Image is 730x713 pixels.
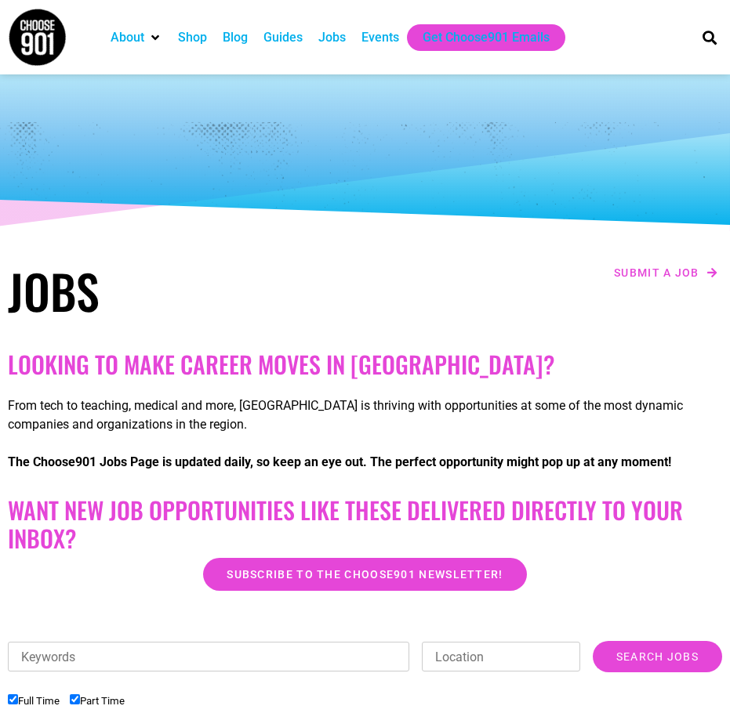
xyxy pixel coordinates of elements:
h2: Looking to make career moves in [GEOGRAPHIC_DATA]? [8,350,722,378]
input: Location [422,642,580,671]
p: From tech to teaching, medical and more, [GEOGRAPHIC_DATA] is thriving with opportunities at some... [8,396,722,434]
input: Keywords [8,642,409,671]
input: Search Jobs [593,641,722,672]
label: Part Time [70,695,125,707]
div: Search [696,24,722,50]
a: Guides [263,28,303,47]
a: About [111,28,144,47]
a: Shop [178,28,207,47]
nav: Main nav [103,24,681,51]
a: Jobs [318,28,346,47]
input: Part Time [70,694,80,704]
label: Full Time [8,695,60,707]
a: Subscribe to the Choose901 newsletter! [203,558,526,591]
a: Events [361,28,399,47]
a: Get Choose901 Emails [423,28,550,47]
a: Submit a job [609,262,722,283]
span: Subscribe to the Choose901 newsletter! [227,569,503,580]
div: About [103,24,170,51]
h1: Jobs [8,262,358,319]
span: Submit a job [614,267,699,278]
input: Full Time [8,694,18,704]
strong: The Choose901 Jobs Page is updated daily, so keep an eye out. The perfect opportunity might pop u... [8,454,671,469]
h2: Want New Job Opportunities like these Delivered Directly to your Inbox? [8,496,722,552]
a: Blog [223,28,248,47]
